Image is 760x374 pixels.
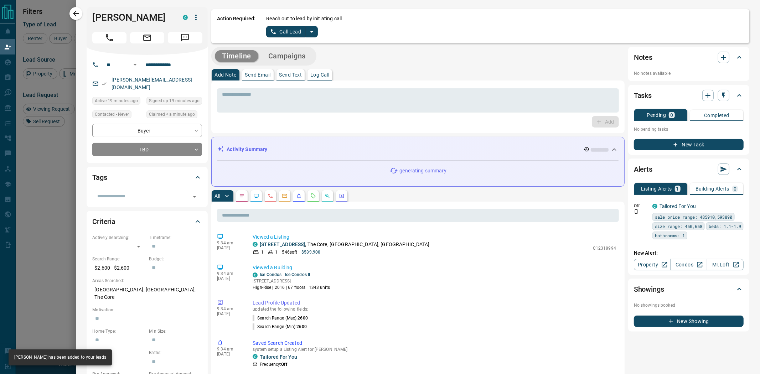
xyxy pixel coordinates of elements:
p: 9:34 am [217,240,242,245]
h2: Notes [634,52,652,63]
div: condos.ca [183,15,188,20]
p: [DATE] [217,245,242,250]
p: All [214,193,220,198]
h1: [PERSON_NAME] [92,12,172,23]
p: Send Text [279,72,302,77]
p: Off [634,203,648,209]
div: Criteria [92,213,202,230]
span: size range: 450,658 [655,223,702,230]
a: Ice Condos | Ice Condos II [260,272,310,277]
svg: Email Verified [102,81,107,86]
p: Home Type: [92,328,145,334]
a: Property [634,259,671,270]
p: 1 [275,249,278,255]
a: [PERSON_NAME][EMAIL_ADDRESS][DOMAIN_NAME] [112,77,192,90]
p: C12318994 [593,245,616,251]
p: 0 [734,186,736,191]
button: New Showing [634,316,744,327]
span: Email [130,32,164,43]
p: $2,600 - $2,600 [92,262,145,274]
svg: Listing Alerts [296,193,302,199]
p: Activity Summary [227,146,267,153]
button: Open [131,61,139,69]
div: Activity Summary [217,143,619,156]
p: Completed [704,113,729,118]
p: Pending [647,113,666,118]
svg: Agent Actions [339,193,345,199]
div: Tasks [634,87,744,104]
span: sale price range: 485910,593890 [655,213,732,220]
p: [DATE] [217,276,242,281]
p: Viewed a Building [253,264,616,271]
svg: Push Notification Only [634,209,639,214]
span: Contacted - Never [95,111,129,118]
p: Lead Profile Updated [253,299,616,307]
p: Motivation: [92,307,202,313]
p: Actively Searching: [92,234,145,241]
p: Action Required: [217,15,255,37]
p: Log Call [310,72,329,77]
a: Mr.Loft [707,259,744,270]
span: 2600 [298,316,307,321]
p: No showings booked [634,302,744,308]
button: Campaigns [261,50,313,62]
div: Sun Oct 12 2025 [92,97,143,107]
p: updated the following fields: [253,307,616,312]
p: , The Core, [GEOGRAPHIC_DATA], [GEOGRAPHIC_DATA] [260,241,429,248]
svg: Notes [239,193,245,199]
p: Saved Search Created [253,339,616,347]
h2: Tasks [634,90,652,101]
p: Viewed a Listing [253,233,616,241]
span: beds: 1.1-1.9 [709,223,741,230]
div: split button [266,26,318,37]
p: Frequency: [260,361,287,368]
div: Sun Oct 12 2025 [146,110,202,120]
p: system setup a Listing Alert for [PERSON_NAME] [253,347,616,352]
h2: Showings [634,284,664,295]
p: [GEOGRAPHIC_DATA], [GEOGRAPHIC_DATA], The Core [92,284,202,303]
p: Baths: [149,349,202,356]
button: Timeline [215,50,258,62]
div: [PERSON_NAME] has been added to your leads [14,352,106,363]
h2: Tags [92,172,107,183]
p: Beds: [92,349,145,356]
p: Search Range (Max) : [253,315,308,321]
p: 9:34 am [217,306,242,311]
p: Search Range (Min) : [253,323,307,330]
p: 9:34 am [217,347,242,352]
p: Send Email [245,72,271,77]
p: [STREET_ADDRESS] [253,278,330,284]
div: Notes [634,49,744,66]
p: Reach out to lead by initiating call [266,15,342,22]
p: Areas Searched: [92,277,202,284]
div: condos.ca [253,354,258,359]
strong: Off [281,362,287,367]
a: [STREET_ADDRESS] [260,241,305,247]
div: condos.ca [652,204,657,209]
svg: Emails [282,193,288,199]
p: 1 [261,249,264,255]
div: Buyer [92,124,202,137]
span: Message [168,32,202,43]
p: High-Rise | 2016 | 67 floors | 1343 units [253,284,330,291]
p: Add Note [214,72,236,77]
p: No notes available [634,70,744,77]
button: New Task [634,139,744,150]
span: Active 19 minutes ago [95,97,138,104]
p: Timeframe: [149,234,202,241]
p: 546 sqft [282,249,298,255]
h2: Criteria [92,216,115,227]
p: [DATE] [217,311,242,316]
p: generating summary [399,167,446,175]
div: Alerts [634,161,744,178]
p: $539,900 [301,249,320,255]
svg: Requests [310,193,316,199]
div: condos.ca [253,242,258,247]
div: TBD [92,143,202,156]
p: New Alert: [634,249,744,257]
p: Budget: [149,256,202,262]
p: [DATE] [217,352,242,357]
p: Search Range: [92,256,145,262]
button: Open [190,192,200,202]
a: Tailored For You [260,354,297,360]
